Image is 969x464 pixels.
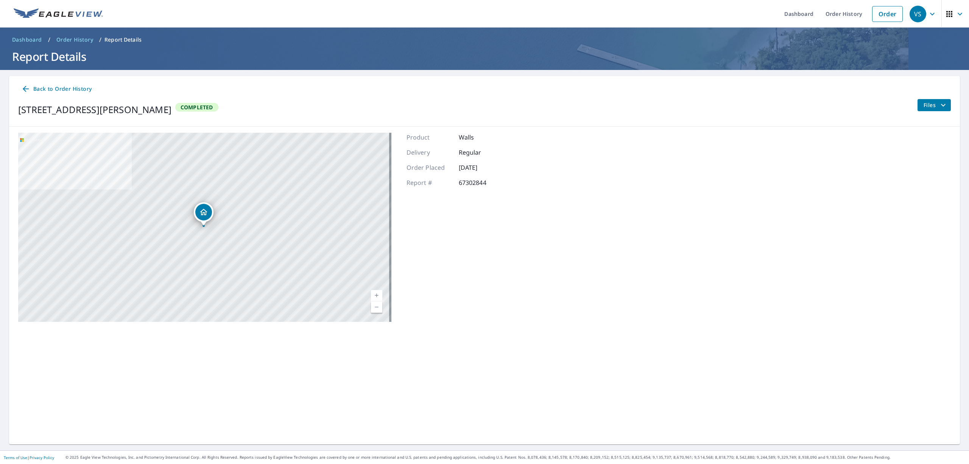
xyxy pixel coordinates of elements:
span: Files [924,101,948,110]
div: Dropped pin, building 1, Residential property, 2204 Kendall St Edgewater, CO 80214 [194,202,213,226]
span: Dashboard [12,36,42,43]
a: Privacy Policy [30,455,54,460]
div: VS [910,6,926,22]
a: Order History [53,34,96,46]
li: / [48,35,50,44]
a: Current Level 17, Zoom Out [371,301,382,313]
p: Regular [459,148,504,157]
div: [STREET_ADDRESS][PERSON_NAME] [18,103,171,116]
nav: breadcrumb [9,34,960,46]
li: / [99,35,101,44]
button: filesDropdownBtn-67302844 [917,99,951,111]
span: Back to Order History [21,84,92,94]
p: © 2025 Eagle View Technologies, Inc. and Pictometry International Corp. All Rights Reserved. Repo... [65,455,965,460]
span: Order History [56,36,93,43]
p: Order Placed [407,163,452,172]
img: EV Logo [14,8,103,20]
span: Completed [176,104,218,111]
a: Dashboard [9,34,45,46]
p: Product [407,133,452,142]
p: 67302844 [459,178,504,187]
a: Terms of Use [4,455,27,460]
a: Back to Order History [18,82,95,96]
p: Delivery [407,148,452,157]
p: Report Details [104,36,142,43]
p: Report # [407,178,452,187]
p: | [4,455,54,460]
p: [DATE] [459,163,504,172]
a: Order [872,6,903,22]
h1: Report Details [9,49,960,64]
a: Current Level 17, Zoom In [371,290,382,301]
p: Walls [459,133,504,142]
